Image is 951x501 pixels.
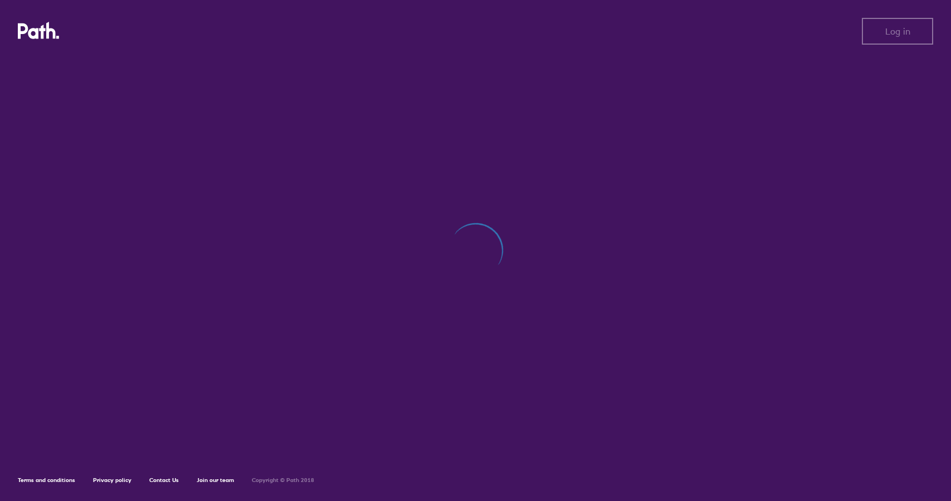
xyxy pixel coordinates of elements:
h6: Copyright © Path 2018 [252,477,314,484]
a: Privacy policy [93,476,131,484]
a: Join our team [197,476,234,484]
a: Terms and conditions [18,476,75,484]
a: Contact Us [149,476,179,484]
button: Log in [862,18,933,45]
span: Log in [885,26,910,36]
